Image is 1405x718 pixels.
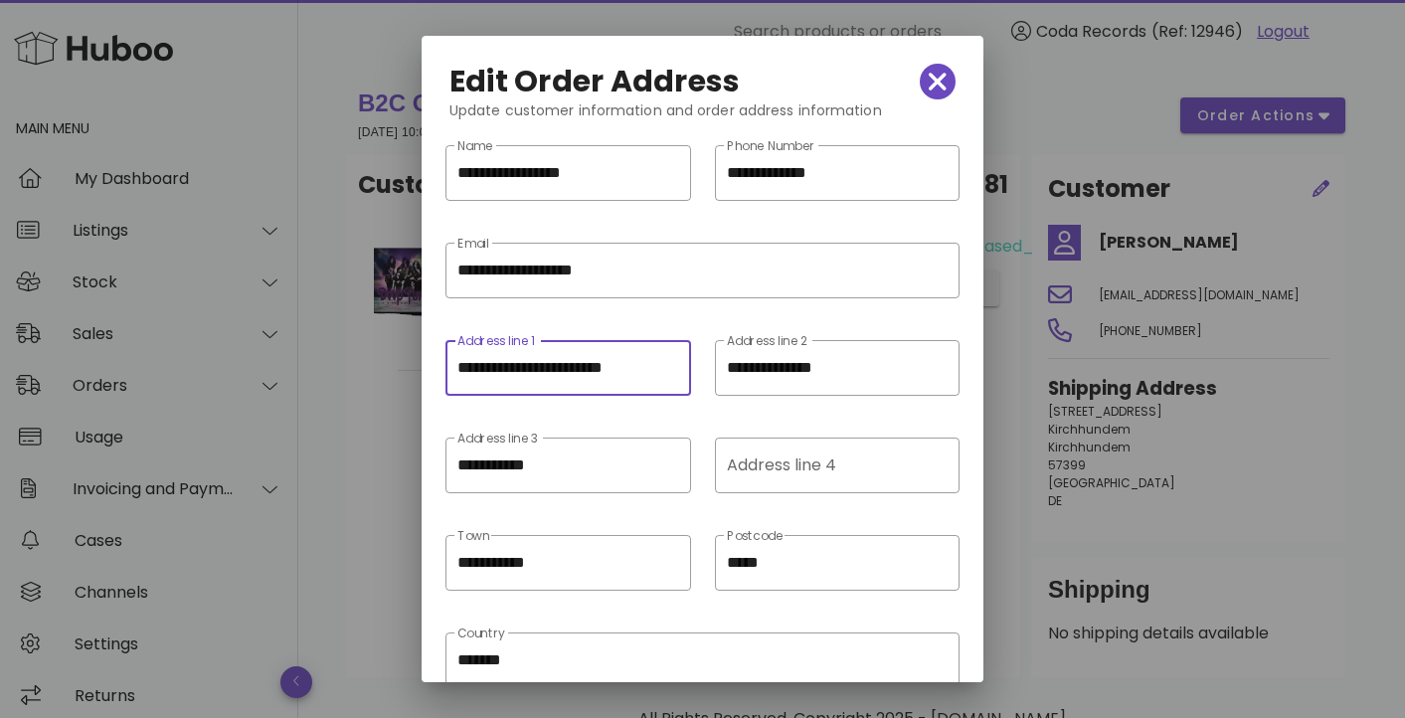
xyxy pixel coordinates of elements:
[449,66,741,97] h2: Edit Order Address
[457,334,535,349] label: Address line 1
[457,139,492,154] label: Name
[727,529,783,544] label: Postcode
[727,139,815,154] label: Phone Number
[434,99,971,137] div: Update customer information and order address information
[457,627,505,641] label: Country
[457,432,538,447] label: Address line 3
[457,529,489,544] label: Town
[727,334,807,349] label: Address line 2
[457,237,489,252] label: Email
